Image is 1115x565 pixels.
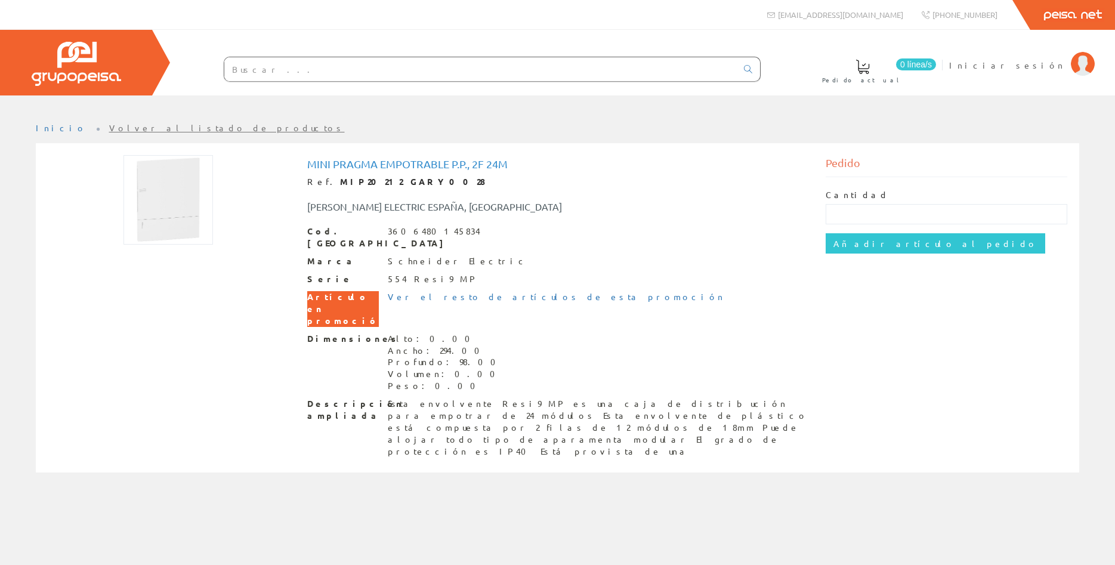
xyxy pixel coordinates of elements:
div: Schneider Electric [388,255,528,267]
span: Serie [307,273,379,285]
a: Ver el resto de artículos de esta promoción [388,291,725,302]
span: Descripción ampliada [307,398,379,422]
div: Pedido [826,155,1067,177]
span: Marca [307,255,379,267]
a: Iniciar sesión [949,50,1095,61]
span: [PHONE_NUMBER] [932,10,997,20]
span: Artículo en promoción [307,291,379,327]
input: Añadir artículo al pedido [826,233,1045,254]
label: Cantidad [826,189,889,201]
strong: MIP20212 GARY0028 [340,176,486,187]
span: Dimensiones [307,333,379,345]
span: Cod. [GEOGRAPHIC_DATA] [307,226,379,249]
div: Esta envolvente Resi9 MP es una caja de distribución para empotrar de 24 módulos Esta envolvente ... [388,398,808,458]
div: Ancho: 294.00 [388,345,503,357]
div: Profundo: 98.00 [388,356,503,368]
div: Peso: 0.00 [388,380,503,392]
span: [EMAIL_ADDRESS][DOMAIN_NAME] [778,10,903,20]
img: Grupo Peisa [32,42,121,86]
div: Ref. [307,176,808,188]
div: 3606480145834 [388,226,480,237]
span: Pedido actual [822,74,903,86]
span: Iniciar sesión [949,59,1065,71]
a: Inicio [36,122,87,133]
div: Volumen: 0.00 [388,368,503,380]
input: Buscar ... [224,57,737,81]
div: 554 Resi9 MP [388,273,478,285]
img: Foto artículo Mini Pragma empotrable P.P., 2F 24M (150x150) [123,155,213,245]
span: 0 línea/s [896,58,936,70]
h1: Mini Pragma empotrable P.P., 2F 24M [307,158,808,170]
div: Alto: 0.00 [388,333,503,345]
div: [PERSON_NAME] ELECTRIC ESPAÑA, [GEOGRAPHIC_DATA] [298,200,601,214]
a: Volver al listado de productos [109,122,345,133]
